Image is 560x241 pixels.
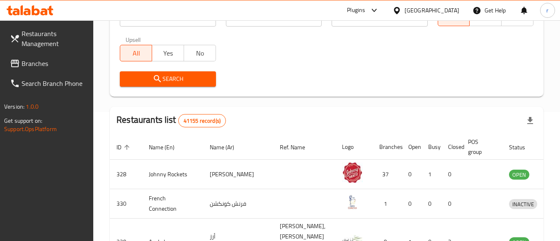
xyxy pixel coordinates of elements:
a: Support.OpsPlatform [4,124,57,134]
label: Upsell [126,37,141,42]
span: Branches [22,58,87,68]
button: All [120,45,152,61]
a: Restaurants Management [3,24,94,54]
span: Yes [155,47,181,59]
span: ID [116,142,132,152]
span: 41155 record(s) [179,117,225,125]
td: 0 [422,189,441,219]
span: Restaurants Management [22,29,87,49]
div: OPEN [509,170,529,180]
td: 0 [402,160,422,189]
th: Branches [373,134,402,160]
div: [GEOGRAPHIC_DATA] [405,6,459,15]
span: POS group [468,137,492,157]
td: 1 [422,160,441,189]
img: French Connection [342,192,363,212]
span: Status [509,142,536,152]
th: Busy [422,134,441,160]
td: [PERSON_NAME] [203,160,273,189]
span: Version: [4,101,24,112]
td: 328 [110,160,142,189]
td: French Connection [142,189,203,219]
img: Johnny Rockets [342,162,363,183]
td: 1 [373,189,402,219]
a: Branches [3,54,94,73]
span: Ref. Name [280,142,316,152]
span: All [124,47,149,59]
div: Plugins [347,5,365,15]
span: Get support on: [4,115,42,126]
span: All [441,12,467,24]
div: Export file [520,111,540,131]
span: Name (Ar) [210,142,245,152]
td: 37 [373,160,402,189]
th: Closed [441,134,461,160]
span: INACTIVE [509,200,537,209]
td: 0 [402,189,422,219]
span: OPEN [509,170,529,180]
span: r [546,6,548,15]
span: TGO [473,12,498,24]
td: 0 [441,189,461,219]
th: Logo [335,134,373,160]
button: Search [120,71,216,87]
td: فرنش كونكشن [203,189,273,219]
td: 330 [110,189,142,219]
td: Johnny Rockets [142,160,203,189]
button: Yes [152,45,184,61]
th: Open [402,134,422,160]
span: No [187,47,213,59]
h2: Restaurants list [116,114,226,127]
span: Search [126,74,209,84]
span: Search Branch Phone [22,78,87,88]
button: No [184,45,216,61]
a: Search Branch Phone [3,73,94,93]
span: TMP [505,12,530,24]
span: Name (En) [149,142,185,152]
td: 0 [441,160,461,189]
span: 1.0.0 [26,101,39,112]
div: Total records count [178,114,226,127]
